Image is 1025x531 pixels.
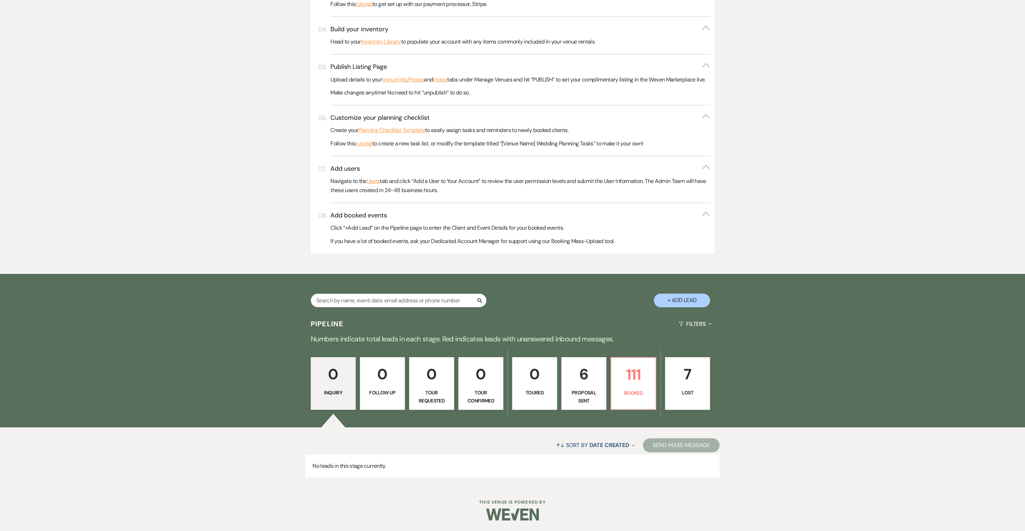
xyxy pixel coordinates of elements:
a: 7Lost [665,357,710,410]
p: Lost [670,389,705,396]
p: Create your to easily assign tasks and reminders to newly booked clients. [330,126,710,135]
a: 111Booked [611,357,656,410]
a: Inventory Library [361,37,401,46]
p: Follow this to create a new task list, or modify the template titled “[Venue Name] Wedding Planni... [330,139,710,148]
p: 0 [315,362,351,386]
p: 6 [566,362,602,386]
span: Date Created [589,441,629,449]
button: Build your inventory [330,25,710,34]
p: Navigate to the tab and click “Add a User to Your Account” to review the user permission levels a... [330,177,710,195]
input: Search by name, event date, email address or phone number [311,294,486,307]
p: Toured [517,389,553,396]
p: Tour Requested [414,389,450,405]
h3: Pipeline [311,319,344,329]
h3: Customize your planning checklist [330,113,430,122]
button: Send Mass Message [643,438,720,452]
p: Follow Up [365,389,400,396]
a: 0Toured [512,357,557,410]
a: Video [433,75,447,84]
p: 0 [365,362,400,386]
p: If you have a lot of booked events, ask your Dedicated Account Manager for support using our Book... [330,237,710,246]
p: Head to your to populate your account with any items commonly included in your venue rentals. [330,37,710,46]
p: 0 [463,362,499,386]
p: 0 [517,362,553,386]
span: ↑↓ [556,441,565,449]
a: Users [367,177,380,186]
button: Customize your planning checklist [330,113,710,122]
a: 0Tour Requested [409,357,454,410]
h3: Add users [330,164,360,173]
button: Add users [330,164,710,173]
img: Weven Logo [486,502,539,527]
button: Publish Listing Page [330,63,710,71]
p: Make changes anytime! No need to hit “unpublish” to do so. [330,88,710,97]
h3: Publish Listing Page [330,63,387,71]
p: 7 [670,362,705,386]
a: Venue Info [382,75,407,84]
a: tutorial [355,139,372,148]
a: 0Inquiry [311,357,356,410]
h3: Add booked events [330,211,387,220]
a: Planning Checklist Template [358,126,425,135]
p: Booked [615,389,651,397]
p: Inquiry [315,389,351,396]
button: + Add Lead [654,294,710,307]
p: Upload details to your , and tabs under Manage Venues and hit “PUBLISH” to set your complimentary... [330,75,710,84]
a: Photos [408,75,424,84]
h3: Build your inventory [330,25,388,34]
p: Proposal Sent [566,389,602,405]
button: Add booked events [330,211,710,220]
button: Sort By Date Created [553,436,638,454]
p: No leads in this stage currently. [305,454,720,478]
a: 0Tour Confirmed [458,357,503,410]
p: 111 [615,363,651,386]
p: Click “+Add Lead” on the Pipeline page to enter the Client and Event Details for your booked events. [330,223,710,232]
a: 6Proposal Sent [561,357,606,410]
a: 0Follow Up [360,357,405,410]
p: 0 [414,362,450,386]
p: Tour Confirmed [463,389,499,405]
p: Numbers indicate total leads in each stage. Red indicates leads with unanswered inbound messages. [259,333,766,345]
button: Filters [676,315,714,333]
